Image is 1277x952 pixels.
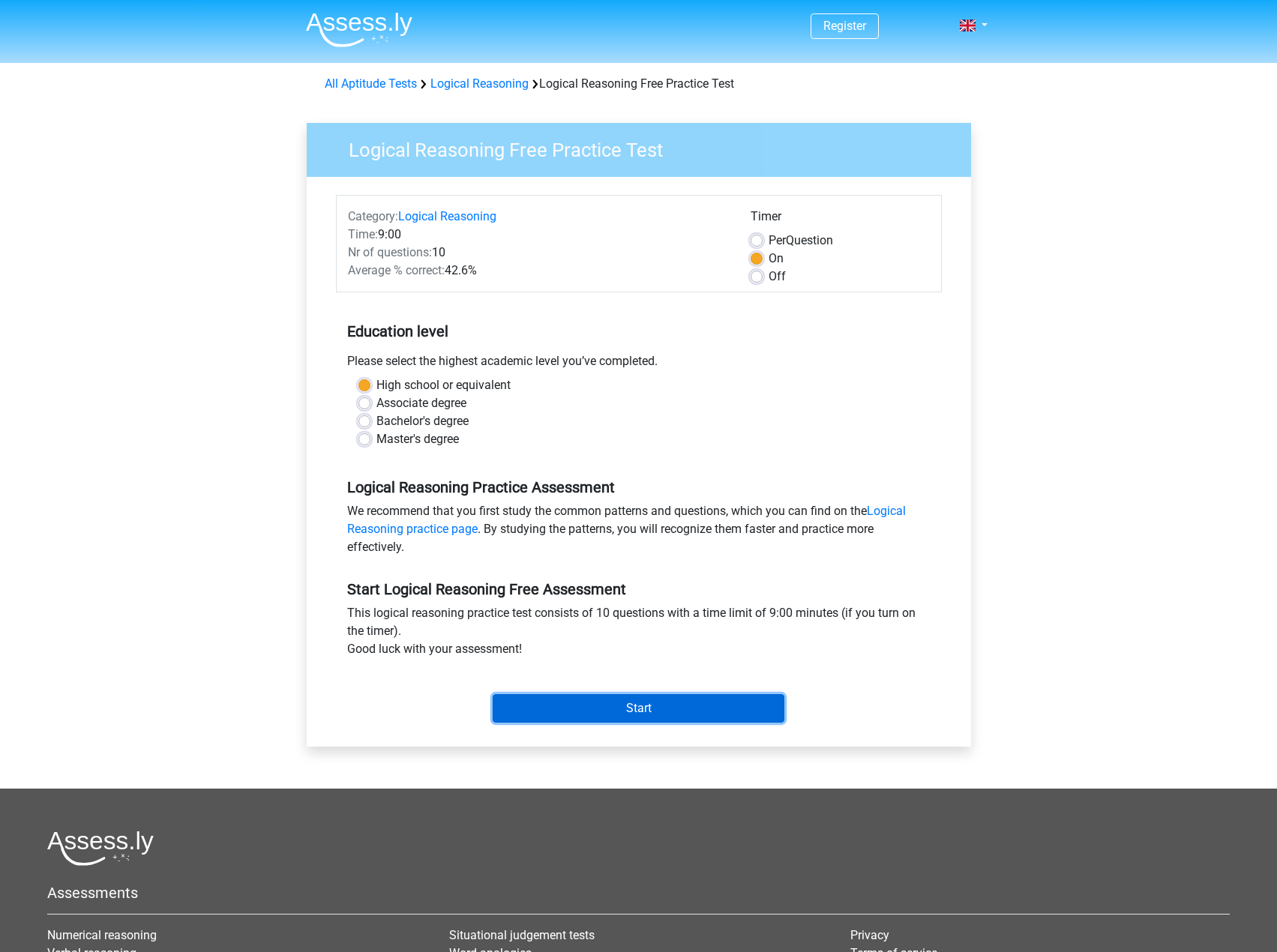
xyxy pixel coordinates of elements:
[769,268,786,286] label: Off
[376,394,466,412] label: Associate degree
[319,75,959,93] div: Logical Reasoning Free Practice Test
[769,250,784,268] label: On
[449,928,595,942] a: Situational judgement tests
[850,928,889,942] a: Privacy
[430,76,529,91] a: Logical Reasoning
[347,478,931,496] h5: Logical Reasoning Practice Assessment
[347,316,931,346] h5: Education level
[493,694,784,723] input: Start
[336,604,942,664] div: This logical reasoning practice test consists of 10 questions with a time limit of 9:00 minutes (...
[348,263,445,277] span: Average % correct:
[376,376,511,394] label: High school or equivalent
[47,928,157,942] a: Numerical reasoning
[769,232,833,250] label: Question
[325,76,417,91] a: All Aptitude Tests
[348,227,378,241] span: Time:
[398,209,496,223] a: Logical Reasoning
[348,245,432,259] span: Nr of questions:
[336,502,942,562] div: We recommend that you first study the common patterns and questions, which you can find on the . ...
[337,244,739,262] div: 10
[47,831,154,866] img: Assessly logo
[337,226,739,244] div: 9:00
[823,19,866,33] a: Register
[347,580,931,598] h5: Start Logical Reasoning Free Assessment
[337,262,739,280] div: 42.6%
[348,209,398,223] span: Category:
[769,233,786,247] span: Per
[376,430,459,448] label: Master's degree
[47,884,1230,902] h5: Assessments
[336,352,942,376] div: Please select the highest academic level you’ve completed.
[331,133,960,162] h3: Logical Reasoning Free Practice Test
[306,12,412,47] img: Assessly
[376,412,469,430] label: Bachelor's degree
[751,208,930,232] div: Timer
